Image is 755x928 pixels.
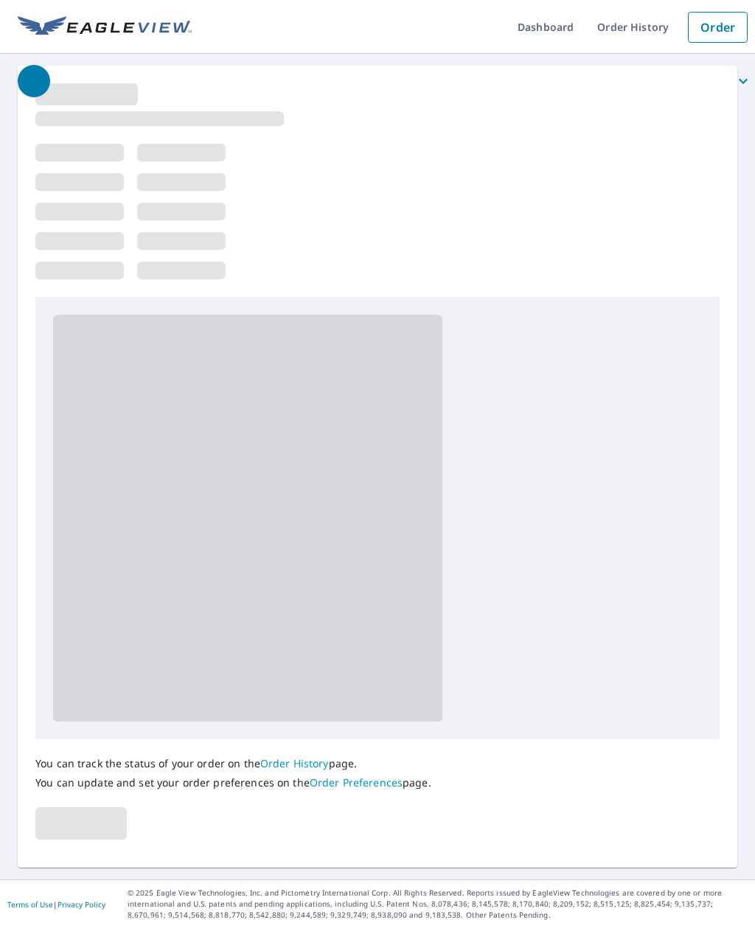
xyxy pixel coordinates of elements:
a: Privacy Policy [58,899,105,910]
a: Order History [260,756,329,770]
p: | [7,900,105,909]
a: Order [688,12,748,43]
a: Terms of Use [7,899,53,910]
img: EV Logo [18,16,192,38]
p: You can track the status of your order on the page. [35,757,431,770]
a: Order Preferences [310,775,403,789]
p: © 2025 Eagle View Technologies, Inc. and Pictometry International Corp. All Rights Reserved. Repo... [128,887,748,921]
p: You can update and set your order preferences on the page. [35,776,431,789]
